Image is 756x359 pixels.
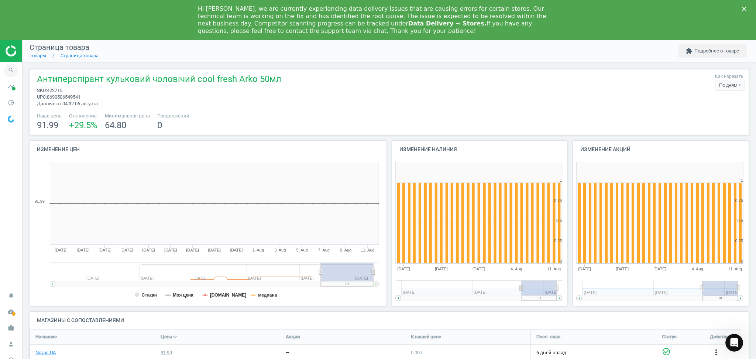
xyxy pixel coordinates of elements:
span: Посл. скан [536,334,560,340]
text: 0 [741,259,743,263]
i: timeline [4,79,18,93]
i: work [4,321,18,335]
button: extensionПодробнее о товаре [678,44,747,58]
div: 91.99 [161,349,172,356]
span: Наша цена [37,113,62,119]
text: 0.75 [735,198,743,203]
b: Data Delivery ⇾ Stores. [408,20,487,27]
span: 0 [157,120,162,130]
a: Страница товара [61,53,99,58]
span: 64.80 [105,120,126,130]
span: Статус [662,334,677,340]
h4: Магазины с сопоставлениями [30,312,749,329]
text: 0 [560,259,562,263]
text: 0.25 [735,239,743,243]
tspan: [DATE] [186,248,199,252]
iframe: Intercom live chat [725,334,743,352]
tspan: [DATE] [77,248,90,252]
tspan: [DATE] [578,267,591,271]
span: sku : [37,88,47,93]
label: Как нарезать [715,73,743,80]
i: more_vert [712,348,721,357]
i: person [4,337,18,351]
tspan: 1. Aug [252,248,264,252]
span: Минимальная цена [105,113,150,119]
i: pie_chart_outlined [4,96,18,110]
i: cloud_done [4,305,18,319]
tspan: [DATE] [120,248,133,252]
img: ajHJNr6hYgQAAAAASUVORK5CYII= [6,45,58,57]
text: 0.5 [556,218,562,223]
span: 422715 [47,88,62,93]
tspan: [DATE] [726,290,739,295]
span: Акции [286,334,300,340]
h4: Изменение наличия [392,141,568,158]
a: Novus UA [35,349,56,356]
span: Антиперспірант кульковий чоловічий cool fresh Arko 50мл [37,73,281,87]
tspan: 5. Aug [296,248,308,252]
div: — [286,349,289,356]
span: 8690506549541 [47,94,80,100]
tspan: [DATE] [653,267,666,271]
tspan: [DATE] [472,267,485,271]
tspan: [DATE] [142,248,155,252]
tspan: 4. Aug [692,267,703,271]
span: 6 дней назад [536,349,650,356]
i: arrow_downward [172,333,178,339]
tspan: [DATE] [435,267,448,271]
tspan: [DATE] [99,248,111,252]
img: wGWNvw8QSZomAAAAABJRU5ErkJggg== [8,116,14,123]
tspan: 3. Aug [274,248,286,252]
i: check_circle_outline [662,347,671,356]
span: Цена [161,334,172,340]
a: Товары [30,53,46,58]
tspan: 7. Aug [318,248,330,252]
tspan: [DATE] [164,248,177,252]
tspan: [DATE] [55,248,68,252]
tspan: [DATE] [616,267,629,271]
tspan: 4. Aug [511,267,522,271]
tspan: [DATE] [397,267,410,271]
h4: Изменение цен [30,141,386,158]
text: 1 [560,178,562,182]
text: 0.75 [554,198,562,203]
span: 0.00 % [411,350,423,355]
button: more_vert [712,348,721,358]
div: Hi [PERSON_NAME], we are currently experiencing data delivery issues that are causing errors for ... [198,5,546,35]
h4: Изменение акций [573,141,749,158]
span: Действия [710,334,731,340]
i: extension [686,48,693,54]
span: Отклонение [69,113,97,119]
i: search [4,63,18,77]
tspan: 11. Aug [728,267,742,271]
span: Название [35,334,57,340]
tspan: 11. Aug [361,248,375,252]
tspan: [DATE] [230,248,243,252]
span: 91.99 [37,120,58,130]
text: 1 [741,178,743,182]
tspan: медиана [258,293,277,298]
i: notifications [4,288,18,302]
tspan: Моя цена [173,293,193,298]
tspan: 9. Aug [340,248,351,252]
tspan: 11. Aug [547,267,561,271]
tspan: [DOMAIN_NAME] [210,293,247,298]
span: Предложений [157,113,189,119]
text: 91.99 [34,199,45,204]
tspan: [DATE] [545,290,558,295]
tspan: Стакан [142,293,157,298]
span: +29.5 % [69,120,97,130]
div: Закрити [742,7,749,11]
div: По дням [715,80,745,91]
text: 0.5 [738,218,743,223]
span: К нашей цене [411,334,441,340]
span: upc : [37,94,47,100]
span: Данные от 04:32 06 августа [37,101,98,106]
span: Страница товара [30,43,89,52]
text: 0.25 [554,239,562,243]
tspan: [DATE] [208,248,221,252]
